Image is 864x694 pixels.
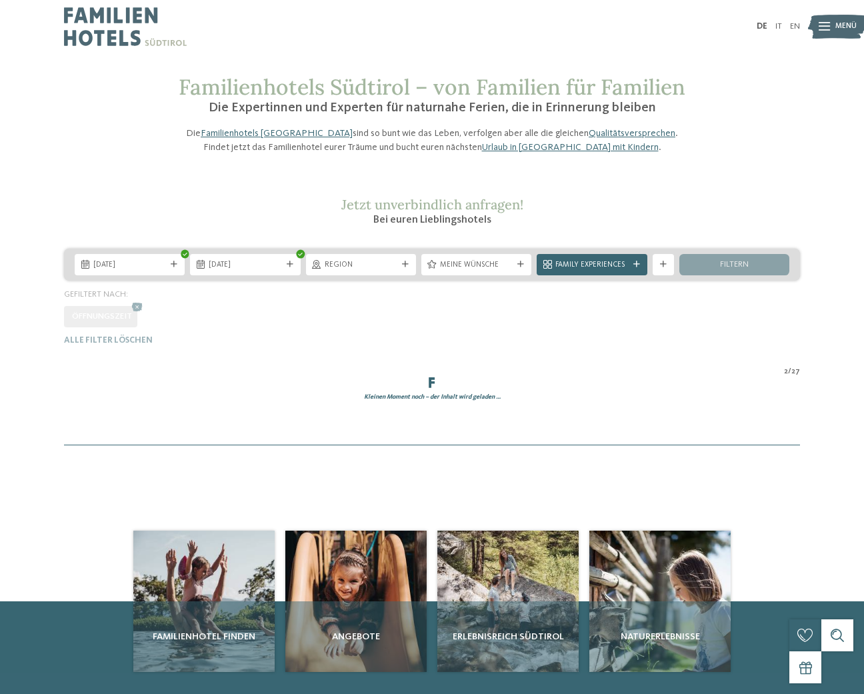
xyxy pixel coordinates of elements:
[59,393,805,401] div: Kleinen Moment noch – der Inhalt wird geladen …
[341,196,523,213] span: Jetzt unverbindlich anfragen!
[589,129,675,138] a: Qualitätsversprechen
[482,143,659,152] a: Urlaub in [GEOGRAPHIC_DATA] mit Kindern
[209,260,281,271] span: [DATE]
[784,367,788,377] span: 2
[788,367,791,377] span: /
[133,531,275,672] a: Familienhotels gesucht? Hier findet ihr die besten! Familienhotel finden
[440,260,513,271] span: Meine Wünsche
[179,73,685,101] span: Familienhotels Südtirol – von Familien für Familien
[285,531,427,672] a: Familienhotels gesucht? Hier findet ihr die besten! Angebote
[285,531,427,672] img: Familienhotels gesucht? Hier findet ihr die besten!
[790,22,800,31] a: EN
[595,630,725,643] span: Naturerlebnisse
[93,260,166,271] span: [DATE]
[835,21,857,32] span: Menü
[775,22,782,31] a: IT
[139,630,269,643] span: Familienhotel finden
[201,129,353,138] a: Familienhotels [GEOGRAPHIC_DATA]
[291,630,421,643] span: Angebote
[437,531,579,672] img: Familienhotels gesucht? Hier findet ihr die besten!
[555,260,628,271] span: Family Experiences
[133,531,275,672] img: Familienhotels gesucht? Hier findet ihr die besten!
[443,630,573,643] span: Erlebnisreich Südtirol
[373,215,491,225] span: Bei euren Lieblingshotels
[209,101,656,115] span: Die Expertinnen und Experten für naturnahe Ferien, die in Erinnerung bleiben
[589,531,731,672] a: Familienhotels gesucht? Hier findet ihr die besten! Naturerlebnisse
[437,531,579,672] a: Familienhotels gesucht? Hier findet ihr die besten! Erlebnisreich Südtirol
[589,531,731,672] img: Familienhotels gesucht? Hier findet ihr die besten!
[791,367,800,377] span: 27
[325,260,397,271] span: Region
[179,127,685,153] p: Die sind so bunt wie das Leben, verfolgen aber alle die gleichen . Findet jetzt das Familienhotel...
[757,22,767,31] a: DE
